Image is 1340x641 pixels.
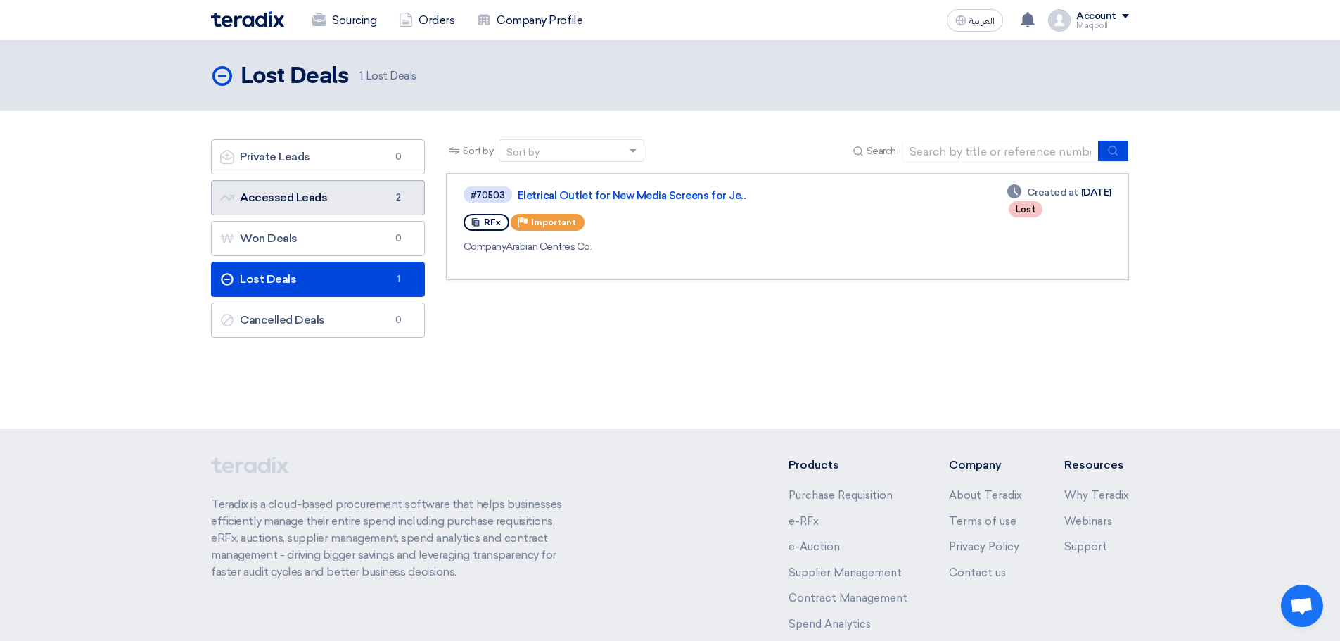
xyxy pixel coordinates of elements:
[949,515,1016,528] a: Terms of use
[789,618,871,630] a: Spend Analytics
[211,496,578,580] p: Teradix is a cloud-based procurement software that helps businesses efficiently manage their enti...
[471,191,505,200] div: #70503
[789,489,893,502] a: Purchase Requisition
[531,217,576,227] span: Important
[211,180,425,215] a: Accessed Leads2
[211,139,425,174] a: Private Leads0
[789,566,902,579] a: Supplier Management
[390,231,407,246] span: 0
[518,189,869,202] a: Eletrical Outlet for New Media Screens for Je...
[211,11,284,27] img: Teradix logo
[388,5,466,36] a: Orders
[1076,22,1129,30] div: Maqboll
[1048,9,1071,32] img: profile_test.png
[484,217,501,227] span: RFx
[1007,185,1111,200] div: [DATE]
[464,239,872,254] div: Arabian Centres Co.
[969,16,995,26] span: العربية
[301,5,388,36] a: Sourcing
[789,592,907,604] a: Contract Management
[466,5,594,36] a: Company Profile
[1281,585,1323,627] div: Open chat
[949,566,1006,579] a: Contact us
[211,262,425,297] a: Lost Deals1
[1064,489,1129,502] a: Why Teradix
[359,70,363,82] span: 1
[390,272,407,286] span: 1
[241,63,348,91] h2: Lost Deals
[902,141,1099,162] input: Search by title or reference number
[949,457,1022,474] li: Company
[506,145,540,160] div: Sort by
[211,303,425,338] a: Cancelled Deals0
[464,241,506,253] span: Company
[390,313,407,327] span: 0
[1076,11,1116,23] div: Account
[463,144,494,158] span: Sort by
[1064,540,1107,553] a: Support
[789,457,907,474] li: Products
[1064,457,1129,474] li: Resources
[211,221,425,256] a: Won Deals0
[789,540,840,553] a: e-Auction
[947,9,1003,32] button: العربية
[949,489,1022,502] a: About Teradix
[949,540,1019,553] a: Privacy Policy
[1009,201,1042,217] div: Lost
[359,68,416,84] span: Lost Deals
[789,515,819,528] a: e-RFx
[390,150,407,164] span: 0
[1027,185,1078,200] span: Created at
[390,191,407,205] span: 2
[1064,515,1112,528] a: Webinars
[867,144,896,158] span: Search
